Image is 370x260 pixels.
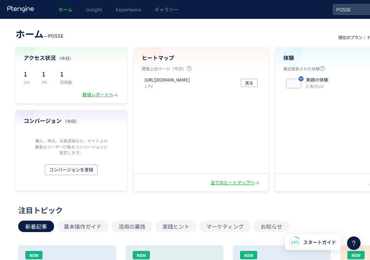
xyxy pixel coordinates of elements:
div: NEW [133,251,150,259]
button: 活用の裏技 [111,221,153,232]
button: 見る [241,79,258,87]
span: Insight [86,6,102,13]
div: 全てのヒートマップへ [211,180,260,186]
span: 14% [291,239,299,245]
span: ホーム [16,27,44,40]
p: 訪問数 [60,79,72,85]
span: スタートガイド [303,239,336,246]
p: PV [42,79,52,85]
p: 1 PV [144,83,192,89]
p: UU [24,79,34,85]
span: ギャラリー [155,6,178,13]
p: 1 [42,68,52,79]
h4: ヒートマップ [142,54,260,62]
button: 基本操作ガイド [57,221,109,232]
p: 1 [60,68,72,79]
div: — [16,27,63,40]
span: 見る [245,79,253,87]
div: NEW [347,251,365,259]
div: 数値レポートへ [82,92,119,98]
div: NEW [240,251,257,259]
p: 購入、申込、会員登録など、サイト上の重要なユーザー行動をコンバージョンに設定します。 [33,138,109,155]
h4: アクセス状況 [24,54,119,62]
span: POSSE [48,32,63,39]
span: （今日） [63,118,79,124]
button: マーケティング [199,221,251,232]
p: https://posse.community/lp/start-intern/2025-08 [144,77,190,83]
span: コンバージョンを登録 [49,164,93,175]
button: 実践ヒント [155,221,196,232]
span: ホーム [58,6,73,13]
button: コンバージョンを登録 [45,164,98,175]
p: 1 [24,68,34,79]
span: Experience [116,6,141,13]
h4: コンバージョン [24,117,119,125]
span: （今日） [57,55,73,61]
i: 0 表示UU [306,83,324,89]
button: 新着記事 [18,221,54,232]
div: NEW [25,251,43,259]
p: 閲覧上位ページ（今日） [142,66,260,74]
p: 無題の体験 [306,77,328,83]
